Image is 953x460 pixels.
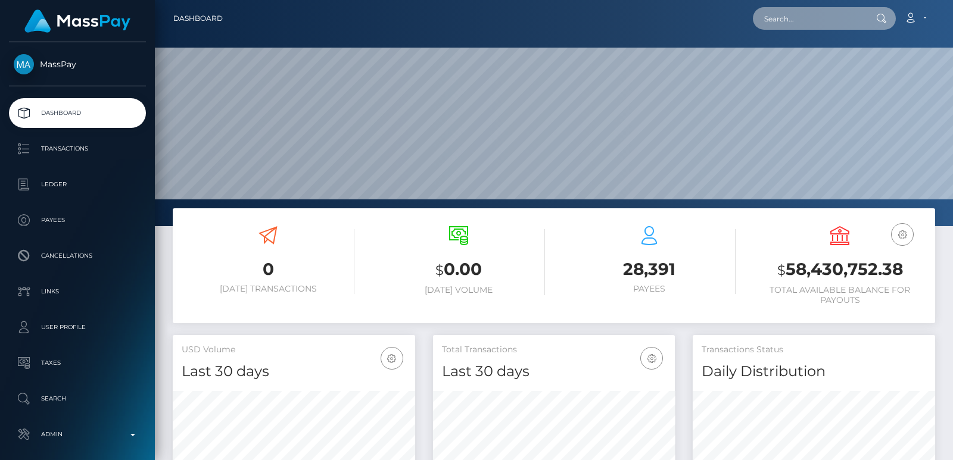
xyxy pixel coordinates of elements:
h3: 28,391 [563,258,736,281]
a: Taxes [9,348,146,378]
span: MassPay [9,59,146,70]
small: $ [777,262,786,278]
p: Admin [14,425,141,443]
h6: [DATE] Volume [372,285,545,295]
a: User Profile [9,312,146,342]
a: Dashboard [173,6,223,31]
p: Transactions [14,140,141,158]
h4: Last 30 days [182,361,406,382]
h6: Total Available Balance for Payouts [753,285,926,305]
p: Cancellations [14,247,141,265]
h6: [DATE] Transactions [182,284,354,294]
input: Search... [753,7,865,30]
a: Payees [9,205,146,235]
h5: Transactions Status [702,344,926,356]
h4: Daily Distribution [702,361,926,382]
p: Taxes [14,354,141,372]
img: MassPay Logo [24,10,130,33]
h3: 0.00 [372,258,545,282]
h4: Last 30 days [442,361,667,382]
p: Dashboard [14,104,141,122]
h3: 0 [182,258,354,281]
img: MassPay [14,54,34,74]
p: User Profile [14,318,141,336]
small: $ [435,262,444,278]
h6: Payees [563,284,736,294]
p: Payees [14,211,141,229]
a: Transactions [9,134,146,164]
a: Admin [9,420,146,449]
p: Search [14,390,141,408]
h5: Total Transactions [442,344,667,356]
p: Ledger [14,176,141,193]
a: Ledger [9,170,146,199]
a: Dashboard [9,98,146,128]
a: Links [9,277,146,306]
a: Search [9,384,146,414]
p: Links [14,283,141,301]
h5: USD Volume [182,344,406,356]
a: Cancellations [9,241,146,271]
h3: 58,430,752.38 [753,258,926,282]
